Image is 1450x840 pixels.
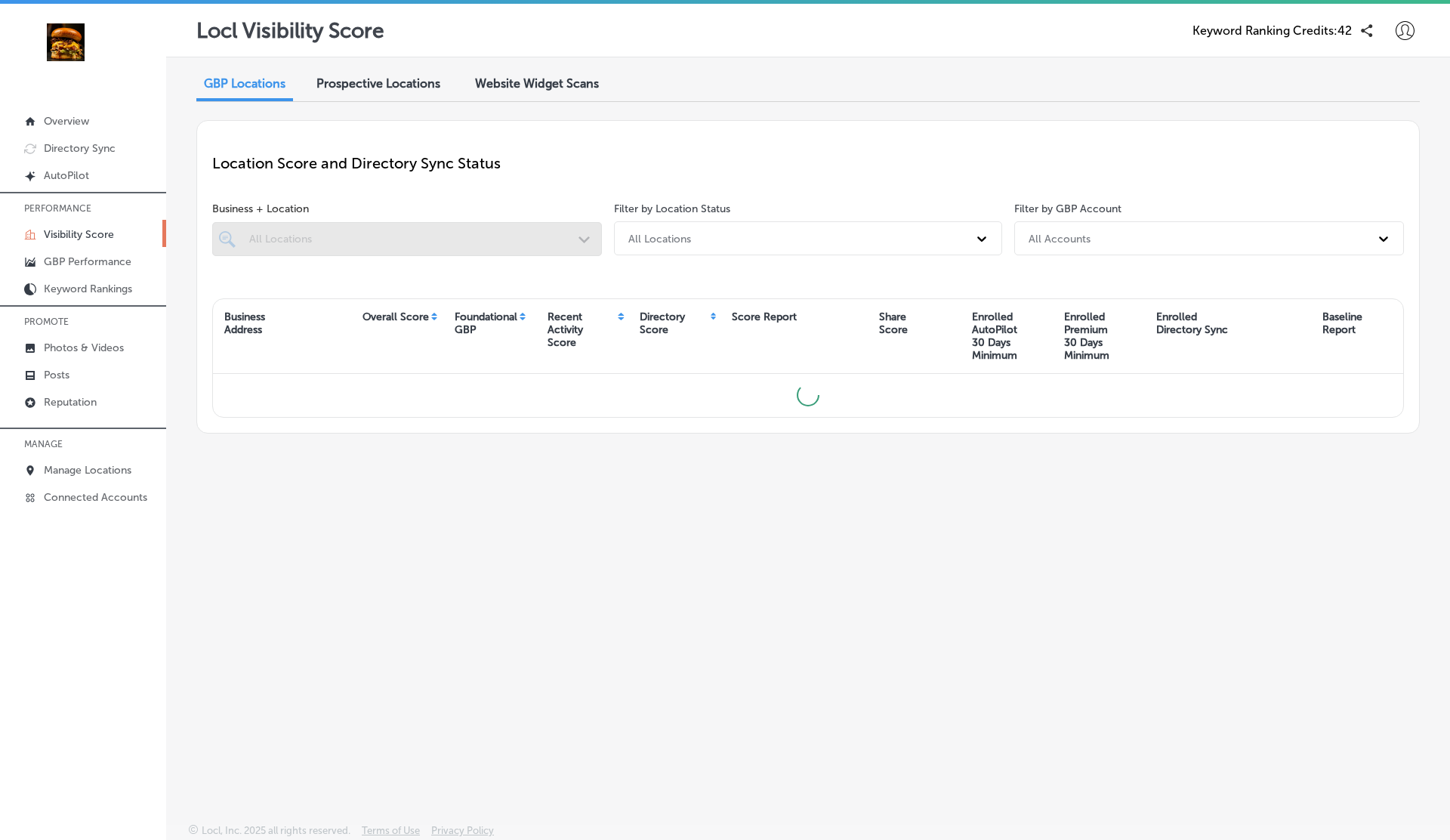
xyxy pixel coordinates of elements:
p: GBP Performance [44,255,131,268]
div: Foundational GBP [455,310,517,336]
div: Baseline Report [1322,310,1362,336]
span: Keyword Ranking Credits: 42 [1192,23,1352,38]
div: Business Address [224,310,265,336]
span: Business + Location [212,202,602,215]
p: Location Score and Directory Sync Status [212,154,1404,172]
label: Filter by GBP Account [1014,202,1121,215]
p: Overview [44,115,89,128]
span: GBP Locations [204,76,285,91]
div: Share Score [879,310,908,336]
div: Enrolled AutoPilot [972,310,1049,362]
span: 30 Days Minimum [1064,336,1109,362]
div: Score Report [732,310,797,323]
p: Visibility Score [44,228,114,241]
label: Filter by Location Status [614,202,730,215]
div: Enrolled Premium [1064,310,1141,362]
div: Overall Score [362,310,429,323]
p: Reputation [44,396,97,409]
p: Posts [44,369,69,381]
p: Photos & Videos [44,341,124,354]
p: AutoPilot [44,169,89,182]
p: Connected Accounts [44,491,147,504]
p: Directory Sync [44,142,116,155]
img: 236f6248-51d4-441f-81ca-bd39460844ec278044108_140003795218032_8071878743168997487_n.jpg [24,23,107,61]
p: Locl Visibility Score [196,18,384,43]
span: Website Widget Scans [475,76,599,91]
div: All Accounts [1029,232,1091,245]
span: 30 Days Minimum [972,336,1017,362]
div: Directory Score [640,310,708,336]
p: Keyword Rankings [44,283,132,295]
span: Prospective Locations [316,76,440,91]
div: Enrolled Directory Sync [1156,310,1228,336]
div: Recent Activity Score [548,310,616,349]
p: Manage Locations [44,464,131,477]
div: All Locations [628,232,691,245]
p: Locl, Inc. 2025 all rights reserved. [202,825,350,836]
